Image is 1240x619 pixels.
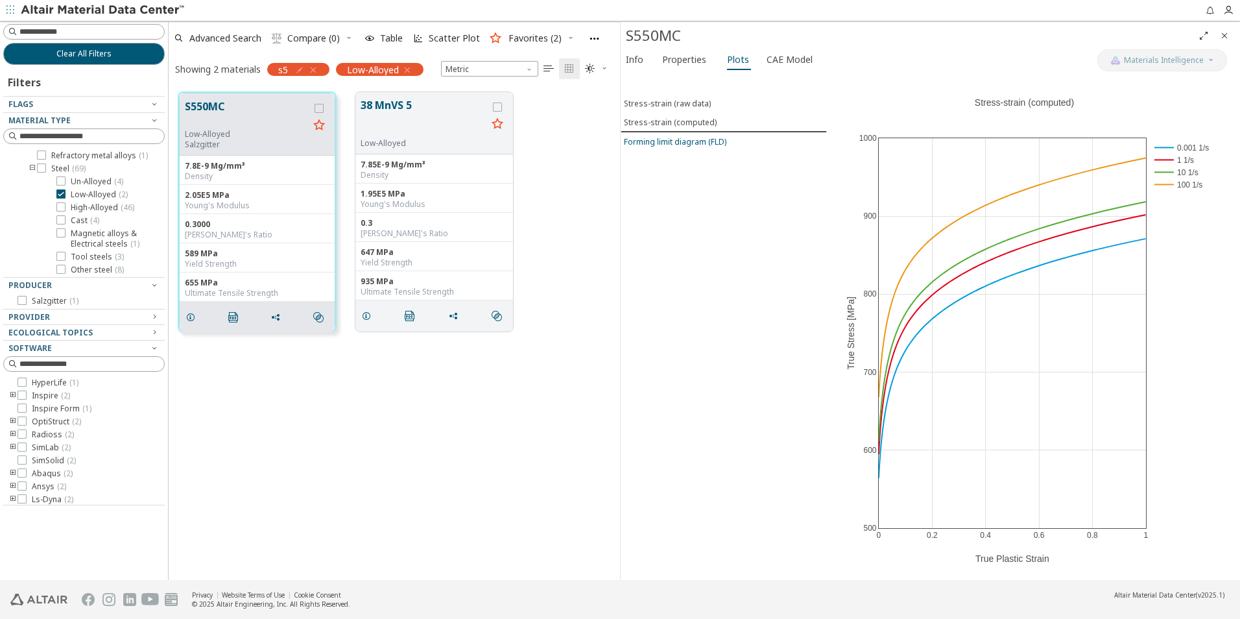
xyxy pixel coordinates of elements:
img: Altair Engineering [10,594,67,605]
span: ( 1 ) [69,295,78,306]
span: Other steel [71,265,124,275]
button: Close [1214,25,1235,46]
span: s5 [278,64,288,75]
button: Stress-strain (computed) [621,113,827,132]
a: Website Terms of Use [222,590,285,600]
div: 589 MPa [185,249,329,259]
span: Altair Material Data Center [1114,590,1196,600]
div: © 2025 Altair Engineering, Inc. All Rights Reserved. [192,600,350,609]
span: ( 4 ) [90,215,99,226]
span: Ls-Dyna [32,494,73,505]
span: ( 2 ) [65,429,74,440]
div: S550MC [626,25,1193,46]
div: Young's Modulus [361,199,508,210]
button: S550MC [185,99,309,129]
i:  [585,64,595,74]
div: Density [185,171,329,182]
div: 655 MPa [185,278,329,288]
span: Un-Alloyed [71,176,123,187]
span: Provider [8,311,50,322]
div: grid [169,82,620,580]
button: Forming limit diagram (FLD) [621,132,827,151]
div: 647 MPa [361,247,508,258]
i:  [313,312,324,322]
i: toogle group [8,443,18,453]
div: Filters [3,65,47,96]
button: Share [265,304,292,330]
button: Similar search [307,304,335,330]
button: Details [180,304,207,330]
div: Yield Strength [361,258,508,268]
img: AI Copilot [1110,55,1121,66]
span: ( 2 ) [64,468,73,479]
span: SimSolid [32,455,76,466]
span: Scatter Plot [429,34,480,43]
span: Radioss [32,430,74,440]
span: Ecological Topics [8,327,93,338]
span: Ansys [32,481,66,492]
div: 935 MPa [361,276,508,287]
span: Material Type [8,115,71,126]
div: [PERSON_NAME]'s Ratio [361,228,508,239]
button: Provider [3,309,165,325]
span: ( 3 ) [115,251,124,262]
button: Material Type [3,113,165,128]
span: ( 8 ) [115,264,124,275]
button: 38 MnVS 5 [361,97,487,138]
button: AI CopilotMaterials Intelligence [1097,49,1227,71]
button: Full Screen [1193,25,1214,46]
i: toogle group [8,430,18,440]
i:  [492,311,502,321]
span: Favorites (2) [508,34,562,43]
div: Low-Alloyed [361,138,487,149]
div: Showing 2 materials [175,63,261,75]
span: ( 2 ) [61,390,70,401]
span: ( 4 ) [114,176,123,187]
div: Ultimate Tensile Strength [185,288,329,298]
div: 0.3000 [185,219,329,230]
div: Stress-strain (raw data) [624,98,711,109]
span: ( 2 ) [57,481,66,492]
span: ( 2 ) [62,442,71,453]
i: toogle group [8,481,18,492]
span: HyperLife [32,378,78,388]
div: Forming limit diagram (FLD) [624,136,726,147]
div: Young's Modulus [185,200,329,211]
i:  [543,64,554,74]
button: Producer [3,278,165,293]
span: Info [626,49,643,70]
span: ( 69 ) [72,163,86,174]
span: Inspire Form [32,404,91,414]
i: toogle group [8,417,18,427]
span: ( 1 ) [139,150,148,161]
span: CAE Model [767,49,813,70]
button: Similar search [486,303,513,329]
button: PDF Download [399,303,426,329]
div: 7.8E-9 Mg/mm³ [185,161,329,171]
span: ( 1 ) [82,403,91,414]
div: 0.3 [361,218,508,228]
button: Clear All Filters [3,43,165,65]
div: Low-Alloyed [185,129,309,140]
span: ( 2 ) [64,494,73,505]
button: Share [442,303,470,329]
a: Privacy [192,590,213,600]
button: Favorite [309,115,329,136]
span: Tool steels [71,252,124,262]
span: ( 2 ) [72,416,81,427]
button: Theme [580,58,614,79]
span: Producer [8,280,52,291]
button: Software [3,341,165,356]
button: PDF Download [222,304,250,330]
span: Refractory metal alloys [51,151,148,161]
div: Density [361,170,508,180]
span: ( 46 ) [121,202,134,213]
span: ( 1 ) [130,238,139,249]
span: Table [380,34,403,43]
span: Cast [71,215,99,226]
span: Software [8,343,52,354]
button: Stress-strain (raw data) [621,94,827,113]
span: Flags [8,99,33,110]
button: Tile View [559,58,580,79]
div: 2.05E5 MPa [185,190,329,200]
